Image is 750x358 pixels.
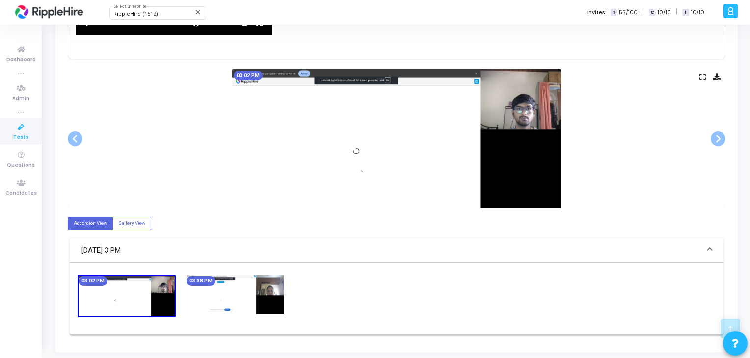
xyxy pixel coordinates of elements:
span: 10/10 [658,8,671,17]
span: Dashboard [6,56,36,64]
mat-icon: Clear [194,8,202,16]
img: screenshot-1755163936784.jpeg [78,275,176,317]
img: logo [12,2,86,22]
span: T [611,9,617,16]
span: | [676,7,677,17]
label: Accordion View [68,217,113,230]
span: RippleHire (1512) [113,11,158,17]
span: Candidates [5,189,37,198]
span: Questions [7,161,35,170]
span: I [682,9,689,16]
span: C [649,9,655,16]
img: screenshot-1755166093888.jpeg [186,275,284,314]
mat-panel-title: [DATE] 3 PM [81,245,700,256]
span: | [643,7,644,17]
span: 10/10 [691,8,704,17]
label: Invites: [587,8,607,17]
mat-chip: 03:02 PM [234,71,263,80]
div: [DATE] 3 PM [70,263,723,334]
span: 53/100 [619,8,638,17]
span: Admin [12,95,29,103]
mat-chip: 03:02 PM [79,276,107,286]
mat-chip: 03:38 PM [187,276,215,286]
span: Tests [13,133,28,142]
label: Gallery View [112,217,151,230]
img: screenshot-1755163936784.jpeg [232,69,561,208]
mat-expansion-panel-header: [DATE] 3 PM [70,238,723,263]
